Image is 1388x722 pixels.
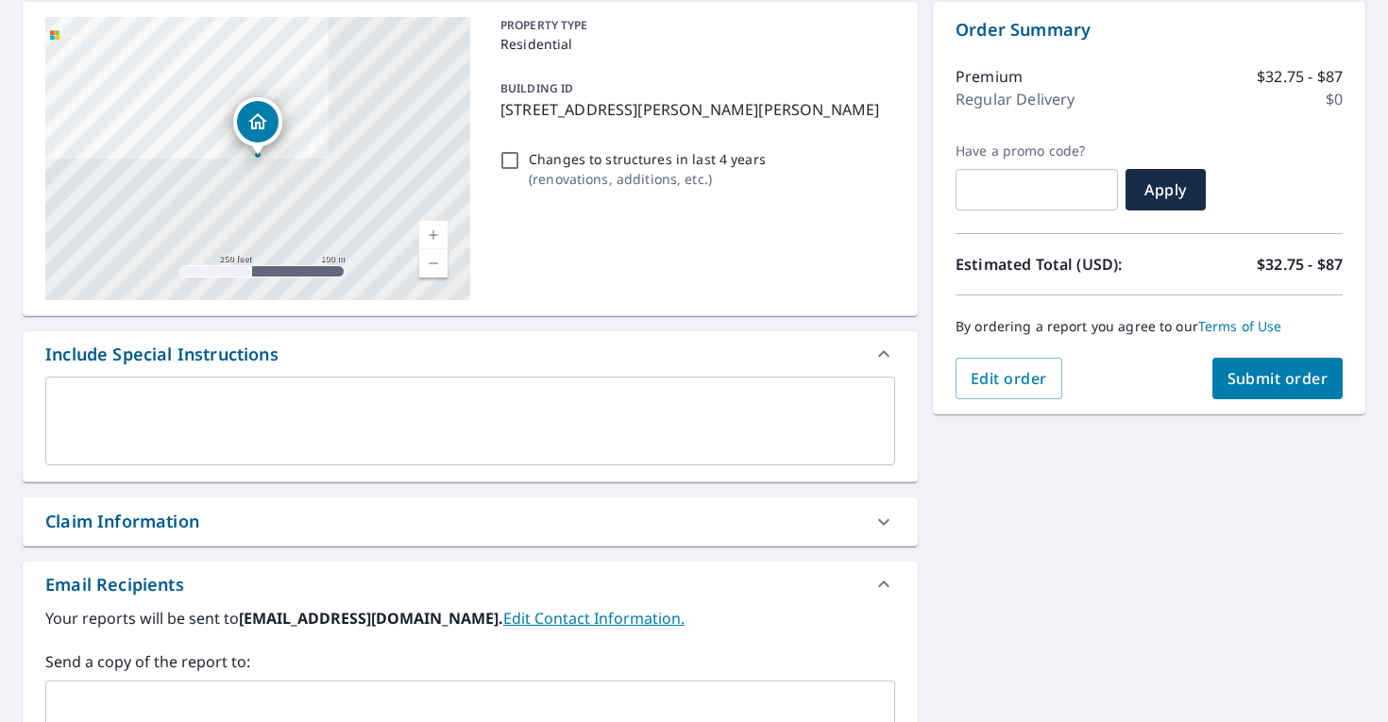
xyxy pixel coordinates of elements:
[45,342,279,367] div: Include Special Instructions
[500,80,573,96] p: BUILDING ID
[45,650,895,673] label: Send a copy of the report to:
[529,169,766,189] p: ( renovations, additions, etc. )
[956,318,1343,335] p: By ordering a report you agree to our
[500,98,888,121] p: [STREET_ADDRESS][PERSON_NAME][PERSON_NAME]
[956,17,1343,42] p: Order Summary
[419,221,448,249] a: Current Level 17, Zoom In
[23,331,918,377] div: Include Special Instructions
[971,368,1047,389] span: Edit order
[956,358,1062,399] button: Edit order
[956,88,1075,110] p: Regular Delivery
[956,253,1149,276] p: Estimated Total (USD):
[529,149,766,169] p: Changes to structures in last 4 years
[233,97,282,156] div: Dropped pin, building 1, Residential property, 32769 Faulkner Dr Denham Springs, LA 70706
[419,249,448,277] a: Current Level 17, Zoom Out
[1141,179,1191,200] span: Apply
[23,497,918,546] div: Claim Information
[1198,317,1282,335] a: Terms of Use
[45,509,199,534] div: Claim Information
[956,65,1023,88] p: Premium
[1326,88,1343,110] p: $0
[239,608,503,629] b: [EMAIL_ADDRESS][DOMAIN_NAME].
[1126,169,1206,210] button: Apply
[1257,253,1343,276] p: $32.75 - $87
[500,17,888,34] p: PROPERTY TYPE
[23,562,918,607] div: Email Recipients
[1212,358,1344,399] button: Submit order
[45,607,895,630] label: Your reports will be sent to
[500,34,888,54] p: Residential
[956,143,1118,160] label: Have a promo code?
[1257,65,1343,88] p: $32.75 - $87
[1227,368,1329,389] span: Submit order
[45,572,184,597] div: Email Recipients
[503,608,685,629] a: EditContactInfo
